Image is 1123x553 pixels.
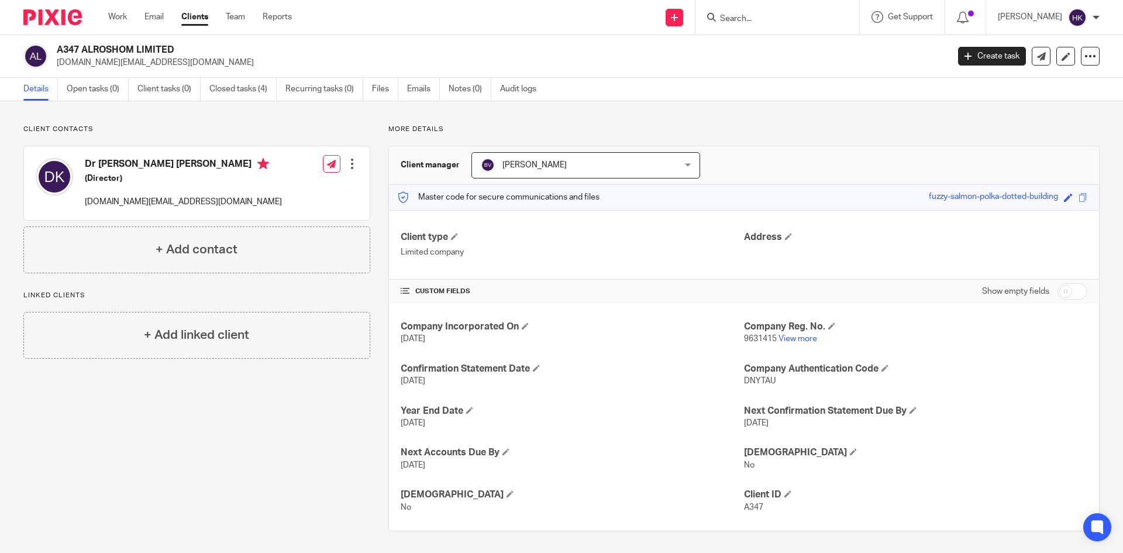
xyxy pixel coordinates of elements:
h4: [DEMOGRAPHIC_DATA] [744,446,1087,459]
h4: Company Authentication Code [744,363,1087,375]
span: No [744,461,755,469]
a: View more [778,335,817,343]
a: Client tasks (0) [137,78,201,101]
h4: + Add linked client [144,326,249,344]
h3: Client manager [401,159,460,171]
h5: (Director) [85,173,282,184]
i: Primary [257,158,269,170]
p: Master code for secure communications and files [398,191,600,203]
h4: Company Reg. No. [744,321,1087,333]
h4: Next Accounts Due By [401,446,744,459]
p: [DOMAIN_NAME][EMAIL_ADDRESS][DOMAIN_NAME] [57,57,941,68]
h4: Address [744,231,1087,243]
a: Reports [263,11,292,23]
img: Pixie [23,9,82,25]
h4: Client type [401,231,744,243]
span: No [401,503,411,511]
img: svg%3E [36,158,73,195]
h4: CUSTOM FIELDS [401,287,744,296]
span: A347 [744,503,763,511]
a: Create task [958,47,1026,66]
a: Files [372,78,398,101]
span: [DATE] [401,335,425,343]
span: [DATE] [744,419,769,427]
h4: Dr [PERSON_NAME] [PERSON_NAME] [85,158,282,173]
img: svg%3E [23,44,48,68]
h4: Company Incorporated On [401,321,744,333]
h4: Confirmation Statement Date [401,363,744,375]
a: Notes (0) [449,78,491,101]
a: Open tasks (0) [67,78,129,101]
p: Limited company [401,246,744,258]
h4: Year End Date [401,405,744,417]
span: [DATE] [401,377,425,385]
a: Work [108,11,127,23]
img: svg%3E [1068,8,1087,27]
h4: + Add contact [156,241,237,259]
p: More details [388,125,1100,134]
h4: [DEMOGRAPHIC_DATA] [401,489,744,501]
p: Client contacts [23,125,370,134]
a: Emails [407,78,440,101]
p: Linked clients [23,291,370,300]
h2: A347 ALROSHOM LIMITED [57,44,764,56]
span: DNYTAU [744,377,776,385]
input: Search [719,14,824,25]
a: Recurring tasks (0) [285,78,363,101]
a: Audit logs [500,78,545,101]
a: Team [226,11,245,23]
a: Clients [181,11,208,23]
p: [DOMAIN_NAME][EMAIL_ADDRESS][DOMAIN_NAME] [85,196,282,208]
span: Get Support [888,13,933,21]
h4: Next Confirmation Statement Due By [744,405,1087,417]
a: Email [144,11,164,23]
a: Details [23,78,58,101]
div: fuzzy-salmon-polka-dotted-building [929,191,1058,204]
span: [PERSON_NAME] [502,161,567,169]
h4: Client ID [744,489,1087,501]
p: [PERSON_NAME] [998,11,1062,23]
span: 9631415 [744,335,777,343]
img: svg%3E [481,158,495,172]
a: Closed tasks (4) [209,78,277,101]
label: Show empty fields [982,286,1049,297]
span: [DATE] [401,461,425,469]
span: [DATE] [401,419,425,427]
